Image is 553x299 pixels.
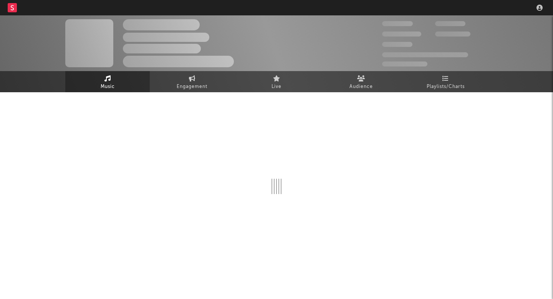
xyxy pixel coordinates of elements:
span: Audience [349,82,373,91]
span: 50,000,000 [382,32,421,37]
a: Live [234,71,319,92]
a: Music [65,71,150,92]
span: 100,000 [435,21,465,26]
span: 100,000 [382,42,412,47]
span: Live [272,82,281,91]
span: Playlists/Charts [427,82,465,91]
a: Playlists/Charts [403,71,488,92]
span: Jump Score: 85.0 [382,61,427,66]
span: 50,000,000 Monthly Listeners [382,52,468,57]
span: Music [101,82,115,91]
a: Engagement [150,71,234,92]
span: Engagement [177,82,207,91]
a: Audience [319,71,403,92]
span: 1,000,000 [435,32,470,37]
span: 300,000 [382,21,413,26]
